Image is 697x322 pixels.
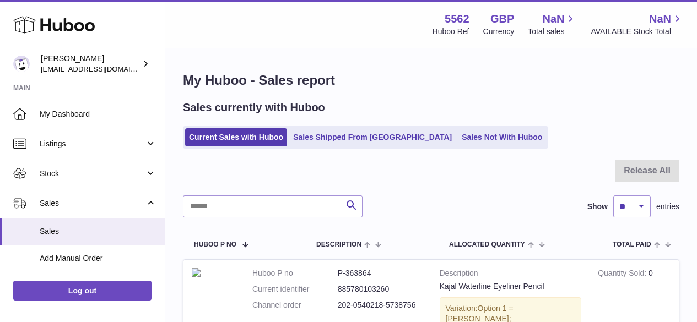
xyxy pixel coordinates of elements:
[528,26,577,37] span: Total sales
[598,269,649,280] strong: Quantity Sold
[433,26,469,37] div: Huboo Ref
[41,64,162,73] span: [EMAIL_ADDRESS][DOMAIN_NAME]
[252,300,338,310] dt: Channel order
[183,72,679,89] h1: My Huboo - Sales report
[440,281,582,292] div: Kajal Waterline Eyeliner Pencil
[542,12,564,26] span: NaN
[40,198,145,209] span: Sales
[13,281,152,301] a: Log out
[528,12,577,37] a: NaN Total sales
[449,241,525,248] span: ALLOCATED Quantity
[289,128,456,146] a: Sales Shipped From [GEOGRAPHIC_DATA]
[587,201,608,212] label: Show
[192,268,201,277] img: kajalwaterline.png
[591,26,684,37] span: AVAILABLE Stock Total
[591,12,684,37] a: NaN AVAILABLE Stock Total
[40,226,156,237] span: Sales
[649,12,671,26] span: NaN
[490,12,514,26] strong: GBP
[252,268,338,279] dt: Huboo P no
[316,241,361,248] span: Description
[40,139,145,149] span: Listings
[185,128,287,146] a: Current Sales with Huboo
[40,109,156,119] span: My Dashboard
[440,268,582,281] strong: Description
[194,241,236,248] span: Huboo P no
[483,26,515,37] div: Currency
[656,201,679,212] span: entries
[613,241,651,248] span: Total paid
[41,53,140,74] div: [PERSON_NAME]
[40,168,145,179] span: Stock
[458,128,546,146] a: Sales Not With Huboo
[338,268,423,279] dd: P-363864
[338,284,423,294] dd: 885780103260
[13,56,30,72] img: internalAdmin-5562@internal.huboo.com
[338,300,423,310] dd: 202-0540218-5738756
[183,100,325,115] h2: Sales currently with Huboo
[445,12,469,26] strong: 5562
[40,253,156,264] span: Add Manual Order
[252,284,338,294] dt: Current identifier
